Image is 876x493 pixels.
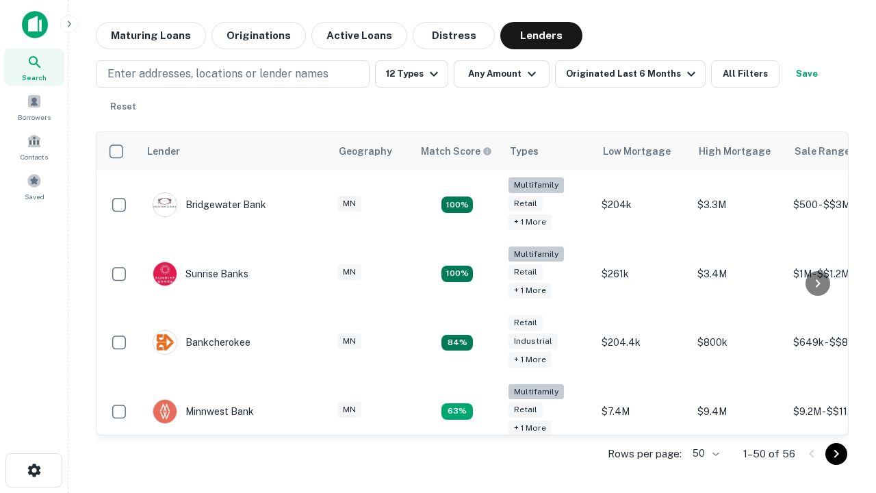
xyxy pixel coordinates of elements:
button: Originations [211,22,306,49]
div: Originated Last 6 Months [566,66,699,82]
iframe: Chat Widget [808,340,876,405]
div: Low Mortgage [603,143,671,160]
div: Bridgewater Bank [153,192,266,217]
a: Search [4,49,64,86]
div: Industrial [508,333,558,349]
th: Lender [139,132,331,170]
div: Retail [508,402,543,418]
button: Save your search to get updates of matches that match your search criteria. [785,60,829,88]
div: High Mortgage [699,143,771,160]
div: Retail [508,315,543,331]
div: Sale Range [795,143,850,160]
td: $204k [595,170,691,240]
th: High Mortgage [691,132,786,170]
div: Bankcherokee [153,330,250,355]
div: + 1 more [508,214,552,230]
a: Contacts [4,128,64,165]
button: Lenders [500,22,582,49]
div: + 1 more [508,352,552,368]
div: MN [337,196,361,212]
button: Enter addresses, locations or lender names [96,60,370,88]
div: Capitalize uses an advanced AI algorithm to match your search with the best lender. The match sco... [421,144,492,159]
td: $204.4k [595,308,691,377]
div: Lender [147,143,180,160]
button: Reset [101,93,145,121]
td: $3.3M [691,170,786,240]
div: Multifamily [508,246,564,262]
td: $7.4M [595,377,691,446]
td: $800k [691,308,786,377]
img: picture [153,193,177,216]
button: Go to next page [825,443,847,465]
th: Capitalize uses an advanced AI algorithm to match your search with the best lender. The match sco... [413,132,502,170]
div: 50 [687,444,721,464]
span: Search [22,72,47,83]
button: Any Amount [454,60,550,88]
p: Enter addresses, locations or lender names [107,66,328,82]
div: + 1 more [508,283,552,299]
a: Borrowers [4,88,64,125]
div: Types [510,143,539,160]
div: Retail [508,196,543,212]
div: Retail [508,264,543,280]
div: Matching Properties: 17, hasApolloMatch: undefined [441,197,473,213]
div: MN [337,333,361,349]
a: Saved [4,168,64,205]
button: Active Loans [311,22,407,49]
img: picture [153,400,177,423]
span: Borrowers [18,112,51,123]
div: Matching Properties: 8, hasApolloMatch: undefined [441,335,473,351]
div: Matching Properties: 6, hasApolloMatch: undefined [441,403,473,420]
button: Distress [413,22,495,49]
h6: Match Score [421,144,489,159]
span: Saved [25,191,44,202]
div: Matching Properties: 11, hasApolloMatch: undefined [441,266,473,282]
p: 1–50 of 56 [743,446,795,462]
div: Minnwest Bank [153,399,254,424]
button: 12 Types [375,60,448,88]
div: + 1 more [508,420,552,436]
td: $3.4M [691,240,786,309]
div: MN [337,264,361,280]
img: picture [153,331,177,354]
td: $261k [595,240,691,309]
span: Contacts [21,151,48,162]
div: Multifamily [508,177,564,193]
button: Maturing Loans [96,22,206,49]
button: All Filters [711,60,780,88]
p: Rows per page: [608,446,682,462]
th: Geography [331,132,413,170]
button: Originated Last 6 Months [555,60,706,88]
img: capitalize-icon.png [22,11,48,38]
div: Multifamily [508,384,564,400]
th: Low Mortgage [595,132,691,170]
div: MN [337,402,361,418]
img: picture [153,262,177,286]
div: Sunrise Banks [153,262,248,286]
td: $9.4M [691,377,786,446]
div: Geography [339,143,392,160]
th: Types [502,132,595,170]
